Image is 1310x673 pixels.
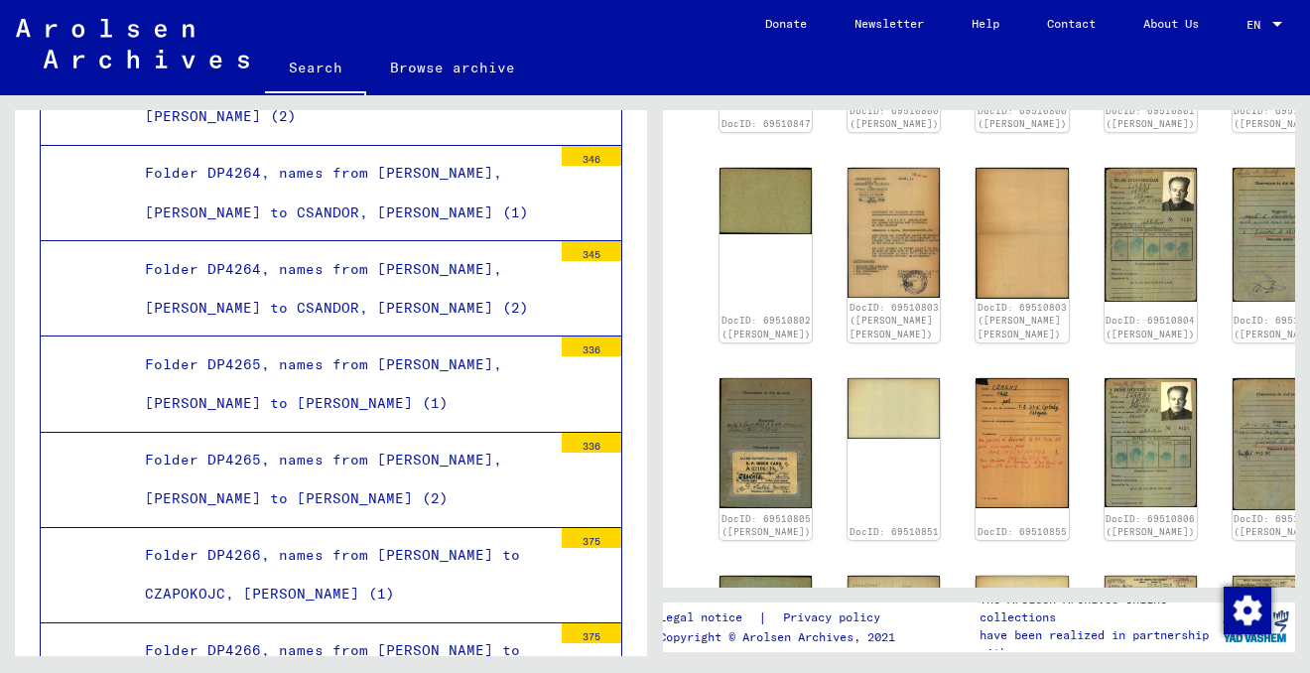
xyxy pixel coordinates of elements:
span: EN [1246,18,1268,32]
p: have been realized in partnership with [980,626,1216,662]
div: Folder DP4264, names from [PERSON_NAME], [PERSON_NAME] to CSANDOR, [PERSON_NAME] (1) [130,154,552,231]
img: 002.jpg [720,168,812,234]
a: DocID: 69510803 ([PERSON_NAME] [PERSON_NAME]) [850,302,939,339]
a: DocID: 69510851 [850,526,939,537]
img: 001.jpg [848,576,940,634]
img: yv_logo.png [1219,602,1293,651]
img: 001.jpg [1105,576,1197,633]
div: | [659,607,904,628]
div: 346 [562,146,621,166]
img: 002.jpg [720,378,812,508]
a: DocID: 69510802 ([PERSON_NAME]) [721,315,811,339]
a: Search [265,44,366,95]
a: DocID: 69510806 ([PERSON_NAME]) [1106,513,1195,538]
a: DocID: 69510801 ([PERSON_NAME]) [1106,105,1195,130]
a: DocID: 69510805 ([PERSON_NAME]) [721,513,811,538]
a: Legal notice [659,607,758,628]
img: 002.jpg [976,168,1068,298]
div: 375 [562,623,621,643]
a: DocID: 69510847 [721,118,811,129]
p: The Arolsen Archives online collections [980,591,1216,626]
div: 336 [562,336,621,356]
img: 001.jpg [848,168,940,297]
div: 375 [562,528,621,548]
a: Browse archive [366,44,539,91]
div: Folder DP4265, names from [PERSON_NAME], [PERSON_NAME] to [PERSON_NAME] (2) [130,441,552,518]
img: 001.jpg [1105,378,1197,508]
a: DocID: 69510804 ([PERSON_NAME]) [1106,315,1195,339]
a: Privacy policy [767,607,904,628]
div: 345 [562,241,621,261]
div: 336 [562,433,621,453]
img: Change consent [1224,587,1271,634]
a: DocID: 69510800 ([PERSON_NAME]) [850,105,939,130]
div: Folder DP4265, names from [PERSON_NAME], [PERSON_NAME] to [PERSON_NAME] (1) [130,345,552,423]
a: DocID: 69510800 ([PERSON_NAME]) [978,105,1067,130]
img: 001.jpg [1105,168,1197,301]
img: 001.jpg [976,378,1068,509]
p: Copyright © Arolsen Archives, 2021 [659,628,904,646]
a: DocID: 69510803 ([PERSON_NAME] [PERSON_NAME]) [978,302,1067,339]
img: Arolsen_neg.svg [16,19,249,68]
img: 002.jpg [720,576,812,641]
div: Folder DP4266, names from [PERSON_NAME] to CZAPOKOJC, [PERSON_NAME] (1) [130,536,552,613]
img: 002.jpg [848,378,940,440]
img: 002.jpg [976,576,1068,634]
a: DocID: 69510855 [978,526,1067,537]
div: Folder DP4264, names from [PERSON_NAME], [PERSON_NAME] to CSANDOR, [PERSON_NAME] (2) [130,250,552,328]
